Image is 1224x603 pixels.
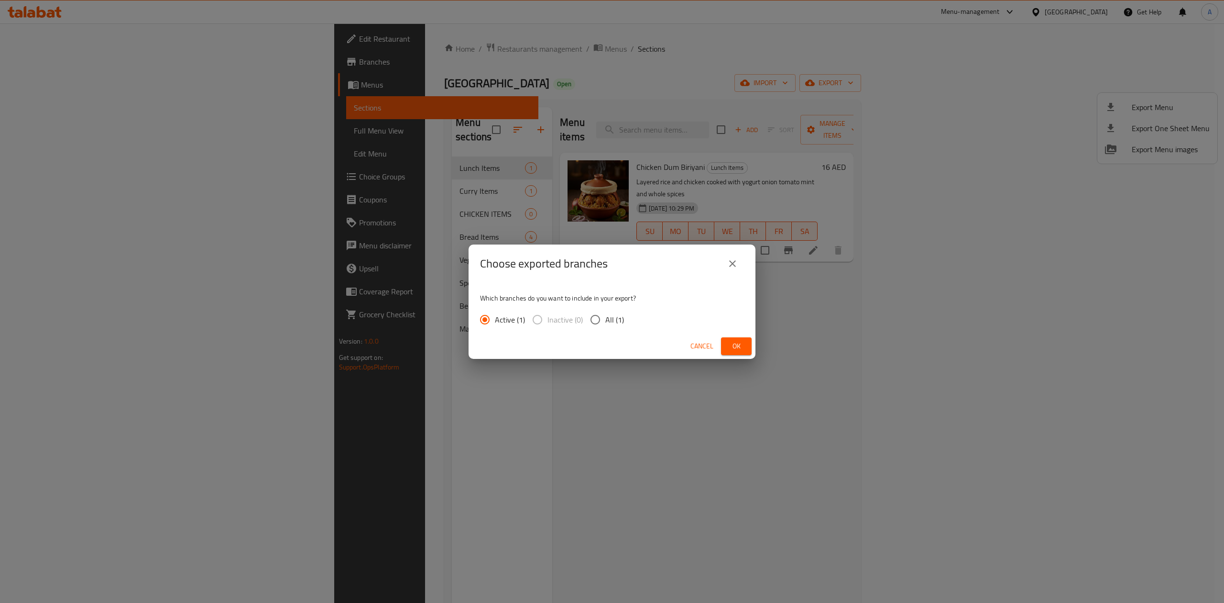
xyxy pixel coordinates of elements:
[605,314,624,325] span: All (1)
[690,340,713,352] span: Cancel
[687,337,717,355] button: Cancel
[547,314,583,325] span: Inactive (0)
[721,252,744,275] button: close
[721,337,752,355] button: Ok
[480,256,608,271] h2: Choose exported branches
[729,340,744,352] span: Ok
[480,293,744,303] p: Which branches do you want to include in your export?
[495,314,525,325] span: Active (1)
